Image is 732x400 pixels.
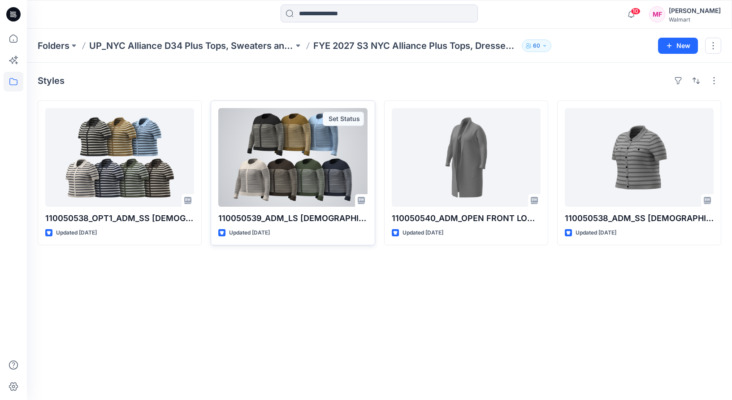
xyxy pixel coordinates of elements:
[56,228,97,238] p: Updated [DATE]
[403,228,443,238] p: Updated [DATE]
[576,228,616,238] p: Updated [DATE]
[45,212,194,225] p: 110050538_OPT1_ADM_SS [DEMOGRAPHIC_DATA] CARDI
[565,108,714,207] a: 110050538_ADM_SS LADY CARDI
[313,39,518,52] p: FYE 2027 S3 NYC Alliance Plus Tops, Dresses & Sweaters
[392,212,541,225] p: 110050540_ADM_OPEN FRONT LONG CARDIGAN
[218,108,367,207] a: 110050539_ADM_LS LADY CARDI
[522,39,551,52] button: 60
[669,16,721,23] div: Walmart
[218,212,367,225] p: 110050539_ADM_LS [DEMOGRAPHIC_DATA] CARDI
[229,228,270,238] p: Updated [DATE]
[565,212,714,225] p: 110050538_ADM_SS [DEMOGRAPHIC_DATA] CARDI
[533,41,540,51] p: 60
[38,75,65,86] h4: Styles
[649,6,665,22] div: MF
[38,39,69,52] a: Folders
[658,38,698,54] button: New
[392,108,541,207] a: 110050540_ADM_OPEN FRONT LONG CARDIGAN
[631,8,641,15] span: 10
[89,39,294,52] a: UP_NYC Alliance D34 Plus Tops, Sweaters and Dresses
[45,108,194,207] a: 110050538_OPT1_ADM_SS LADY CARDI
[669,5,721,16] div: [PERSON_NAME]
